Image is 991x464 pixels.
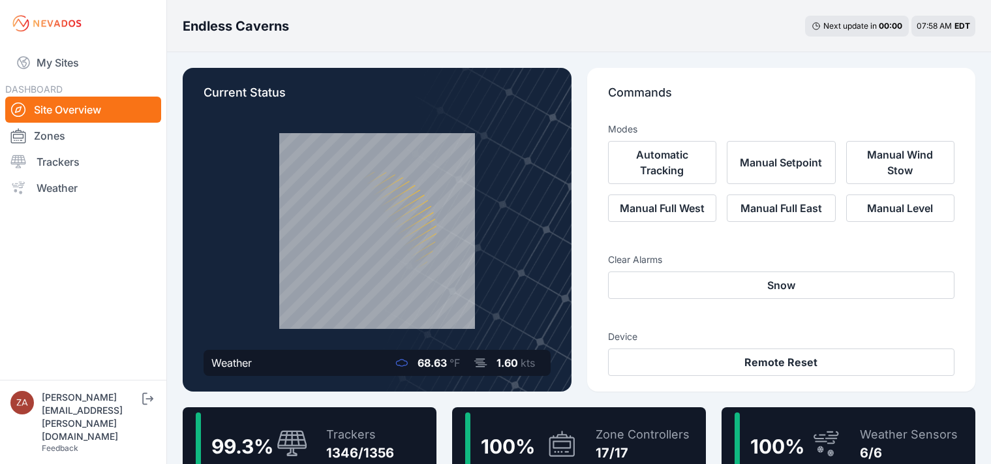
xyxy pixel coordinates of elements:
[823,21,877,31] span: Next update in
[608,123,637,136] h3: Modes
[450,356,460,369] span: °F
[608,194,717,222] button: Manual Full West
[5,47,161,78] a: My Sites
[860,425,958,444] div: Weather Sensors
[326,425,394,444] div: Trackers
[5,123,161,149] a: Zones
[846,194,955,222] button: Manual Level
[5,149,161,175] a: Trackers
[917,21,952,31] span: 07:58 AM
[183,17,289,35] h3: Endless Caverns
[496,356,518,369] span: 1.60
[326,444,394,462] div: 1346/1356
[879,21,902,31] div: 00 : 00
[5,97,161,123] a: Site Overview
[10,391,34,414] img: zachary.brogan@energixrenewables.com
[5,84,63,95] span: DASHBOARD
[727,194,836,222] button: Manual Full East
[5,175,161,201] a: Weather
[10,13,84,34] img: Nevados
[596,444,690,462] div: 17/17
[608,253,955,266] h3: Clear Alarms
[608,348,955,376] button: Remote Reset
[42,443,78,453] a: Feedback
[204,84,551,112] p: Current Status
[860,444,958,462] div: 6/6
[211,435,273,458] span: 99.3 %
[750,435,804,458] span: 100 %
[608,84,955,112] p: Commands
[418,356,447,369] span: 68.63
[608,330,955,343] h3: Device
[211,355,252,371] div: Weather
[42,391,140,443] div: [PERSON_NAME][EMAIL_ADDRESS][PERSON_NAME][DOMAIN_NAME]
[596,425,690,444] div: Zone Controllers
[481,435,535,458] span: 100 %
[727,141,836,184] button: Manual Setpoint
[183,9,289,43] nav: Breadcrumb
[846,141,955,184] button: Manual Wind Stow
[608,141,717,184] button: Automatic Tracking
[608,271,955,299] button: Snow
[521,356,535,369] span: kts
[954,21,970,31] span: EDT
